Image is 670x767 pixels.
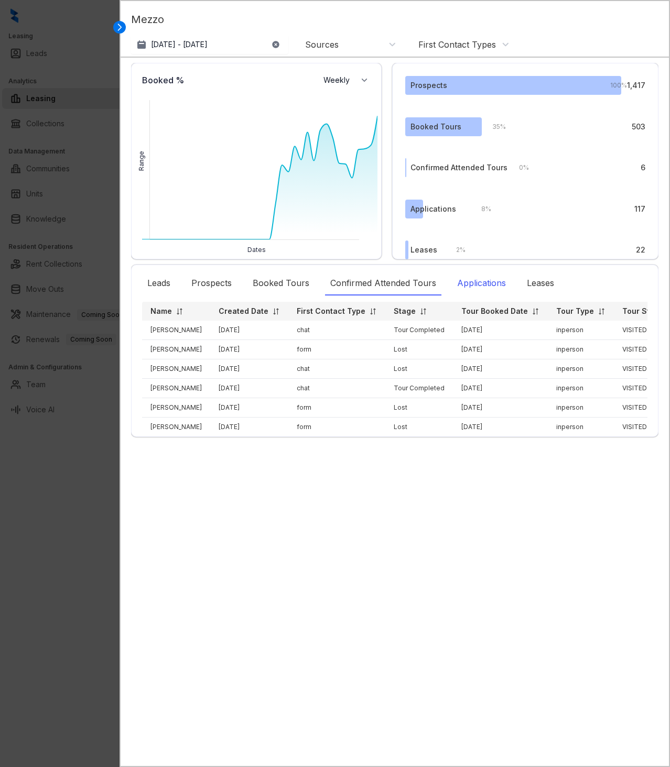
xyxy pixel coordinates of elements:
[471,203,491,215] div: 8 %
[385,379,453,398] td: Tour Completed
[548,379,614,398] td: inperson
[219,306,268,316] p: Created Date
[622,306,666,316] p: Tour Status
[210,340,288,359] td: [DATE]
[323,75,355,85] span: Weekly
[297,306,365,316] p: First Contact Type
[288,379,385,398] td: chat
[142,379,210,398] td: [PERSON_NAME]
[410,244,437,256] div: Leases
[634,203,645,215] div: 117
[453,379,548,398] td: [DATE]
[142,418,210,437] td: [PERSON_NAME]
[131,12,658,35] p: Mezzo
[548,321,614,340] td: inperson
[210,321,288,340] td: [DATE]
[385,340,453,359] td: Lost
[509,162,529,173] div: 0 %
[385,418,453,437] td: Lost
[142,340,210,359] td: [PERSON_NAME]
[453,340,548,359] td: [DATE]
[176,308,183,315] img: sorting
[410,162,507,173] div: Confirmed Attended Tours
[150,306,172,316] p: Name
[598,308,606,315] img: sorting
[288,398,385,418] td: form
[210,359,288,379] td: [DATE]
[305,39,339,50] div: Sources
[452,271,511,295] div: Applications
[137,69,189,92] div: Booked %
[142,359,210,379] td: [PERSON_NAME]
[142,271,176,295] div: Leads
[137,151,146,171] div: Range
[369,308,377,315] img: sorting
[418,39,496,50] div: First Contact Types
[385,359,453,379] td: Lost
[210,418,288,437] td: [DATE]
[548,340,614,359] td: inperson
[272,308,280,315] img: sorting
[142,321,210,340] td: [PERSON_NAME]
[288,321,385,340] td: chat
[636,244,645,256] div: 22
[210,379,288,398] td: [DATE]
[288,340,385,359] td: form
[419,308,427,315] img: sorting
[385,398,453,418] td: Lost
[137,245,376,255] div: Dates
[288,418,385,437] td: form
[410,80,447,91] div: Prospects
[186,271,237,295] div: Prospects
[627,80,645,91] div: 1,417
[461,306,528,316] p: Tour Booked Date
[548,418,614,437] td: inperson
[210,398,288,418] td: [DATE]
[247,271,315,295] div: Booked Tours
[142,398,210,418] td: [PERSON_NAME]
[325,271,441,295] div: Confirmed Attended Tours
[522,271,559,295] div: Leases
[453,418,548,437] td: [DATE]
[446,244,466,256] div: 2 %
[482,121,506,133] div: 35 %
[453,321,548,340] td: [DATE]
[453,359,548,379] td: [DATE]
[453,398,548,418] td: [DATE]
[548,359,614,379] td: inperson
[641,162,645,173] div: 6
[131,35,288,54] button: [DATE] - [DATE]
[600,80,627,91] div: 100 %
[556,306,594,316] p: Tour Type
[317,71,376,90] button: Weekly
[288,359,385,379] td: chat
[548,398,614,418] td: inperson
[532,308,539,315] img: sorting
[410,121,461,133] div: Booked Tours
[394,306,416,316] p: Stage
[632,121,645,133] div: 503
[385,321,453,340] td: Tour Completed
[151,39,208,50] p: [DATE] - [DATE]
[410,203,456,215] div: Applications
